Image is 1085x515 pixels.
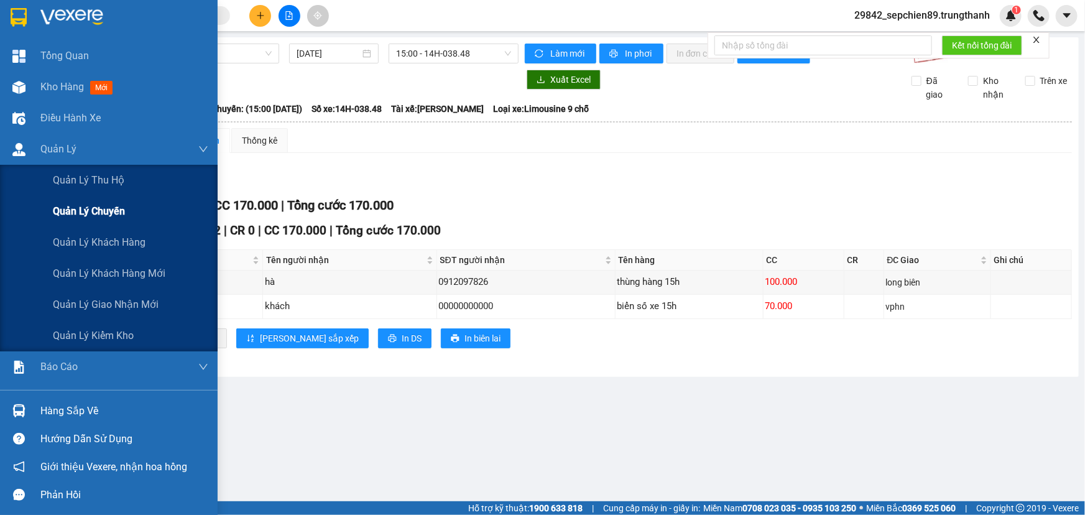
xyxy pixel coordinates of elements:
div: long biên [886,276,989,289]
span: sort-ascending [246,334,255,344]
button: printerIn DS [378,328,432,348]
span: | [281,198,284,213]
img: phone-icon [1033,10,1045,21]
span: copyright [1016,504,1025,513]
span: Cung cấp máy in - giấy in: [603,501,700,515]
div: biển số xe 15h [617,299,761,314]
span: | [258,223,261,238]
span: Quản lý khách hàng mới [53,266,165,281]
img: warehouse-icon [12,143,25,156]
div: Hướng dẫn sử dụng [40,430,208,448]
span: Điều hành xe [40,110,101,126]
span: down [198,362,208,372]
img: icon-new-feature [1005,10,1017,21]
span: close [1032,35,1041,44]
span: CR 0 [230,223,255,238]
span: Miền Bắc [866,501,956,515]
sup: 1 [1012,6,1021,14]
span: In phơi [625,47,653,60]
div: 0912097826 [439,275,613,290]
span: In DS [402,332,422,345]
strong: 0708 023 035 - 0935 103 250 [742,503,856,513]
button: printerIn biên lai [441,328,510,348]
span: | [965,501,967,515]
span: ⚪️ [859,506,863,511]
span: Loại xe: Limousine 9 chỗ [493,102,589,116]
span: caret-down [1061,10,1073,21]
button: sort-ascending[PERSON_NAME] sắp xếp [236,328,369,348]
th: CC [764,250,844,271]
img: solution-icon [12,361,25,374]
button: printerIn phơi [599,44,663,63]
span: Miền Nam [703,501,856,515]
span: Tổng Quan [40,48,89,63]
div: Hàng sắp về [40,402,208,420]
td: hà [263,271,437,295]
span: question-circle [13,433,25,445]
span: Kho nhận [978,74,1015,101]
td: khách [263,295,437,319]
span: Quản Lý [40,141,76,157]
th: CR [844,250,884,271]
img: warehouse-icon [12,404,25,417]
span: Báo cáo [40,359,78,374]
strong: 0369 525 060 [902,503,956,513]
div: Thống kê [242,134,277,147]
button: aim [307,5,329,27]
span: mới [90,81,113,95]
span: 29842_sepchien89.trungthanh [844,7,1000,23]
span: sync [535,49,545,59]
button: caret-down [1056,5,1078,27]
button: file-add [279,5,300,27]
span: CC 170.000 [264,223,326,238]
span: Quản lý chuyến [53,203,125,219]
span: CC 170.000 [214,198,278,213]
strong: 1900 633 818 [529,503,583,513]
span: Tổng cước 170.000 [336,223,441,238]
div: 100.000 [765,275,842,290]
img: logo-vxr [11,8,27,27]
button: Kết nối tổng đài [942,35,1022,55]
div: hà [265,275,435,290]
span: aim [313,11,322,20]
span: Số xe: 14H-038.48 [312,102,382,116]
div: thùng hàng 15h [617,275,761,290]
div: 00000000000 [439,299,613,314]
input: 13/08/2025 [297,47,360,60]
span: Quản lý thu hộ [53,172,124,188]
th: Ghi chú [991,250,1072,271]
span: Quản lý kiểm kho [53,328,134,343]
span: ĐC Giao [887,253,978,267]
span: printer [609,49,620,59]
span: Chuyến: (15:00 [DATE]) [211,102,302,116]
span: Tên người nhận [266,253,424,267]
span: plus [256,11,265,20]
button: In đơn chọn [667,44,734,63]
button: downloadXuất Excel [527,70,601,90]
span: | [224,223,227,238]
div: Phản hồi [40,486,208,504]
th: Tên hàng [616,250,764,271]
div: vphn [886,300,989,313]
span: 1 [1014,6,1018,14]
span: | [592,501,594,515]
span: message [13,489,25,501]
span: printer [388,334,397,344]
button: syncLàm mới [525,44,596,63]
span: download [537,75,545,85]
span: 15:00 - 14H-038.48 [396,44,511,63]
span: Tài xế: [PERSON_NAME] [391,102,484,116]
span: Trên xe [1035,74,1073,88]
span: In biên lai [464,332,501,345]
span: Tổng cước 170.000 [287,198,394,213]
span: [PERSON_NAME] sắp xếp [260,332,359,345]
span: | [330,223,333,238]
span: SĐT người nhận [440,253,603,267]
span: Xuất Excel [550,73,591,86]
div: 70.000 [765,299,842,314]
img: warehouse-icon [12,81,25,94]
td: 0912097826 [437,271,616,295]
img: dashboard-icon [12,50,25,63]
span: printer [451,334,459,344]
td: 00000000000 [437,295,616,319]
